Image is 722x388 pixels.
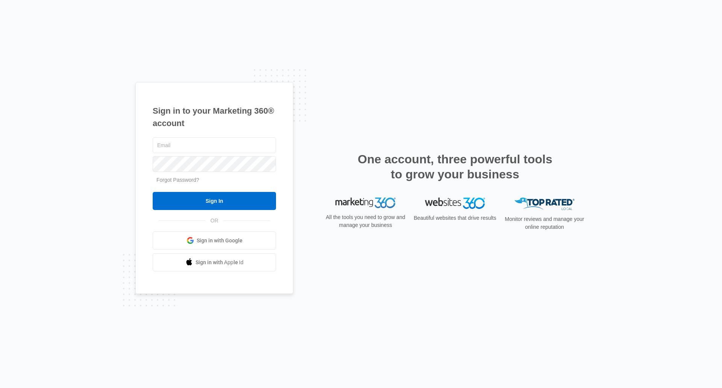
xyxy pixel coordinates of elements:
img: Marketing 360 [335,198,396,208]
p: All the tools you need to grow and manage your business [323,213,408,229]
input: Email [153,137,276,153]
img: Top Rated Local [514,198,575,210]
h1: Sign in to your Marketing 360® account [153,105,276,129]
span: OR [205,217,224,225]
p: Beautiful websites that drive results [413,214,497,222]
a: Forgot Password? [156,177,199,183]
a: Sign in with Apple Id [153,253,276,271]
a: Sign in with Google [153,231,276,250]
input: Sign In [153,192,276,210]
img: Websites 360 [425,198,485,208]
p: Monitor reviews and manage your online reputation [502,215,587,231]
span: Sign in with Google [197,237,243,245]
h2: One account, three powerful tools to grow your business [355,152,555,182]
span: Sign in with Apple Id [196,259,244,266]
